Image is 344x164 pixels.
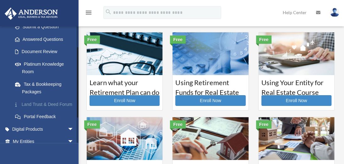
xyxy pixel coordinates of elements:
[256,36,272,44] div: Free
[261,78,331,94] h3: Using Your Entity for Real Estate Course
[84,36,100,44] div: Free
[105,8,112,15] i: search
[9,98,83,111] a: Land Trust & Deed Forum
[84,120,100,128] div: Free
[9,58,83,78] a: Platinum Knowledge Room
[3,8,60,20] img: Anderson Advisors Platinum Portal
[170,120,186,128] div: Free
[261,95,331,106] a: Enroll Now
[9,33,83,46] a: Answered Questions
[90,78,160,94] h3: Learn what your Retirement Plan can do for you
[9,21,83,33] a: Submit a Question
[9,111,83,123] a: Portal Feedback
[256,120,272,128] div: Free
[4,123,83,135] a: Digital Productsarrow_drop_down
[175,78,245,94] h3: Using Retirement Funds for Real Estate Investing Course
[170,36,186,44] div: Free
[330,8,339,17] img: User Pic
[68,135,80,148] span: arrow_drop_down
[175,95,245,106] a: Enroll Now
[90,95,160,106] a: Enroll Now
[85,9,92,16] i: menu
[68,123,80,136] span: arrow_drop_down
[85,11,92,16] a: menu
[9,46,83,58] a: Document Review
[4,135,83,148] a: My Entitiesarrow_drop_down
[9,78,83,98] a: Tax & Bookkeeping Packages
